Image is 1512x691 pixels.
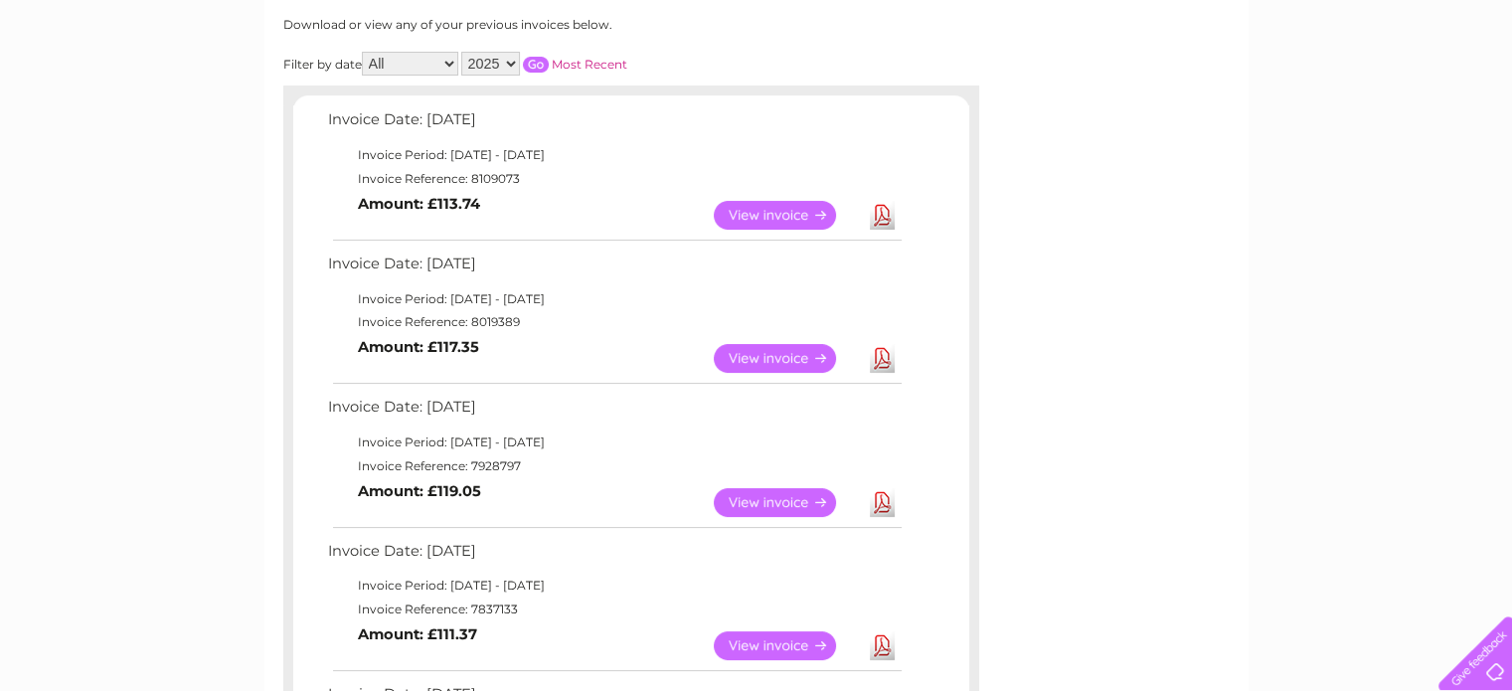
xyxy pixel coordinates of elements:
div: Download or view any of your previous invoices below. [283,18,805,32]
a: View [714,488,860,517]
b: Amount: £119.05 [358,482,481,500]
a: 0333 014 3131 [1137,10,1274,35]
div: Filter by date [283,52,805,76]
td: Invoice Period: [DATE] - [DATE] [323,287,905,311]
td: Invoice Reference: 8019389 [323,310,905,334]
td: Invoice Date: [DATE] [323,394,905,431]
b: Amount: £113.74 [358,195,480,213]
a: Download [870,201,895,230]
a: Telecoms [1267,85,1327,99]
a: View [714,201,860,230]
td: Invoice Reference: 8109073 [323,167,905,191]
a: Contact [1380,85,1428,99]
td: Invoice Date: [DATE] [323,251,905,287]
a: Download [870,631,895,660]
a: Water [1162,85,1200,99]
b: Amount: £117.35 [358,338,479,356]
td: Invoice Reference: 7928797 [323,454,905,478]
b: Amount: £111.37 [358,625,477,643]
td: Invoice Date: [DATE] [323,106,905,143]
a: View [714,631,860,660]
div: Clear Business is a trading name of Verastar Limited (registered in [GEOGRAPHIC_DATA] No. 3667643... [287,11,1227,96]
a: Blog [1339,85,1368,99]
a: View [714,344,860,373]
td: Invoice Reference: 7837133 [323,598,905,621]
a: Download [870,344,895,373]
img: logo.png [53,52,154,112]
td: Invoice Period: [DATE] - [DATE] [323,431,905,454]
td: Invoice Date: [DATE] [323,538,905,575]
a: Download [870,488,895,517]
a: Log out [1446,85,1493,99]
td: Invoice Period: [DATE] - [DATE] [323,143,905,167]
td: Invoice Period: [DATE] - [DATE] [323,574,905,598]
a: Most Recent [552,57,627,72]
a: Energy [1212,85,1256,99]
